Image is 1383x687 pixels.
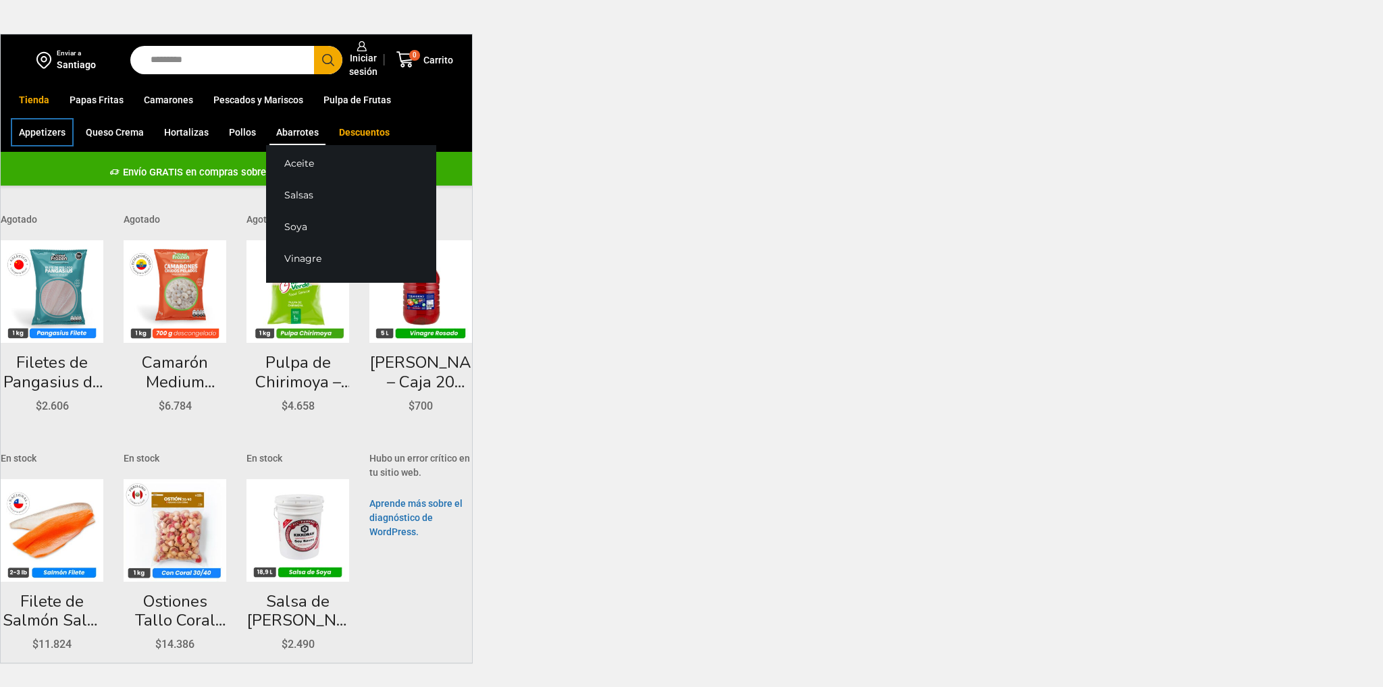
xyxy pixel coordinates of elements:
[266,246,436,271] a: Vinagre
[266,151,436,176] a: Aceite
[282,400,288,412] span: $
[155,638,194,651] bdi: 14.386
[36,49,57,72] img: address-field-icon.svg
[369,498,463,537] a: Aprende más sobre el diagnóstico de WordPress.
[246,592,349,631] a: Salsa de [PERSON_NAME] – Balde 18.9 litros
[159,400,165,412] span: $
[32,638,72,651] bdi: 11.824
[246,213,349,227] p: Agotado
[1,451,103,466] p: En stock
[266,183,436,208] a: Salsas
[124,353,226,392] a: Camarón Medium [PERSON_NAME] sin Vena – Silver – Caja 10 kg
[266,214,436,239] a: Soya
[12,87,56,113] a: Tienda
[317,87,398,113] a: Pulpa de Frutas
[1,592,103,631] a: Filete de Salmón Salar 2-3 lb – Super Prime – Caja 10 kg
[246,353,349,392] a: Pulpa de Chirimoya – Caja 10 kg
[207,87,310,113] a: Pescados y Mariscos
[137,87,200,113] a: Camarones
[409,400,433,412] bdi: 700
[409,400,415,412] span: $
[369,451,472,480] p: Hubo un error crítico en tu sitio web.
[157,119,215,145] a: Hortalizas
[282,638,315,651] bdi: 2.490
[63,87,130,113] a: Papas Fritas
[391,44,459,76] a: 0 Carrito
[332,119,396,145] a: Descuentos
[124,592,226,631] a: Ostiones Tallo Coral Peruano 30/40 – Caja 10 kg
[36,400,69,412] bdi: 2.606
[420,53,453,67] span: Carrito
[409,50,420,61] span: 0
[269,119,325,145] a: Abarrotes
[79,119,151,145] a: Queso Crema
[342,34,377,85] a: Iniciar sesión
[57,58,96,72] div: Santiago
[12,119,72,145] a: Appetizers
[124,213,226,227] p: Agotado
[159,400,192,412] bdi: 6.784
[1,353,103,392] a: Filetes de Pangasius de 170 a 220 gr – Gold – Caja 10 kg
[1,213,103,227] p: Agotado
[124,451,226,466] p: En stock
[36,400,42,412] span: $
[314,46,342,74] button: Search button
[369,353,472,392] a: [PERSON_NAME] – Caja 20 litros
[155,638,161,651] span: $
[282,638,288,651] span: $
[282,400,315,412] bdi: 4.658
[57,49,96,58] div: Enviar a
[346,51,377,78] span: Iniciar sesión
[32,638,38,651] span: $
[222,119,263,145] a: Pollos
[246,451,349,466] p: En stock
